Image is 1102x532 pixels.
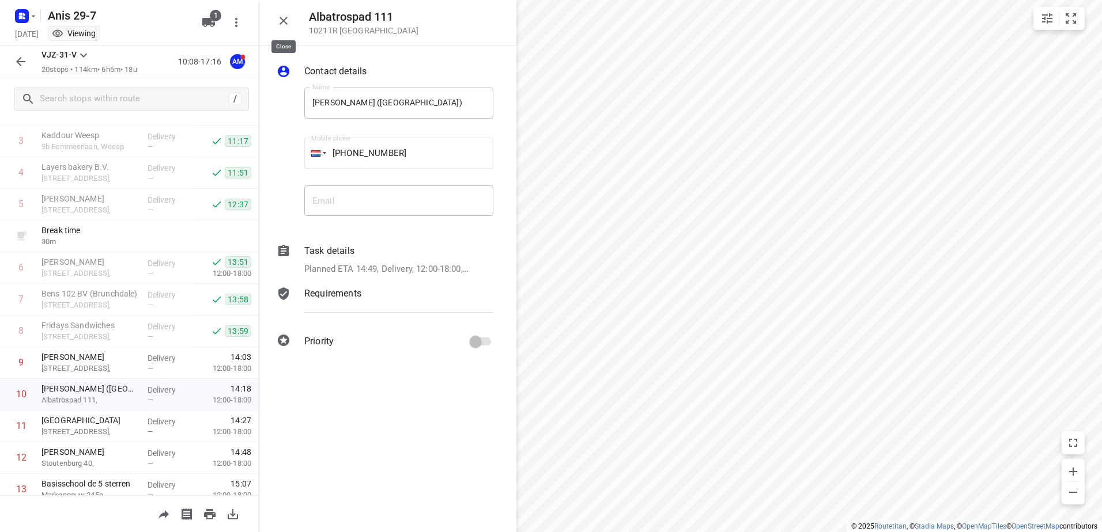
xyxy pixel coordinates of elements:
span: — [148,301,153,309]
p: [STREET_ADDRESS], [41,331,138,343]
p: 12:00-18:00 [194,426,251,438]
p: 12:00-18:00 [194,458,251,469]
span: — [148,332,153,341]
svg: Done [211,325,222,337]
p: 12:00-18:00 [194,489,251,501]
li: © 2025 , © , © © contributors [851,522,1097,530]
p: 30 m [41,236,138,248]
span: 1 [210,10,221,21]
svg: Done [211,294,222,305]
div: 4 [18,167,24,178]
p: 9b Eemmeerlaan, Weesp [41,141,138,153]
div: / [229,93,241,105]
p: Delivery [148,479,190,491]
span: — [148,174,153,183]
div: Contact details [277,64,493,81]
div: 12 [16,452,27,463]
p: VJZ-31-V [41,49,77,61]
span: 11:51 [225,167,251,178]
p: 20 stops • 114km • 6h6m • 18u [41,64,137,75]
p: [STREET_ADDRESS], [41,363,138,374]
h5: Albatrospad 111 [309,10,418,24]
button: 1 [197,11,220,34]
p: Delivery [148,384,190,396]
p: Basisschool de 5 sterren [41,478,138,489]
div: 7 [18,294,24,305]
div: 10 [16,389,27,400]
p: 12:00-18:00 [194,268,251,279]
div: small contained button group [1033,7,1085,30]
div: 8 [18,325,24,336]
span: Download route [221,508,244,519]
p: Delivery [148,289,190,301]
p: [STREET_ADDRESS], [41,426,138,438]
p: Bens 102 BV (Brunchdale) [41,288,138,299]
span: — [148,396,153,404]
p: Delivery [148,447,190,459]
span: 14:18 [231,383,251,394]
span: Print route [198,508,221,519]
p: Requirements [304,287,361,301]
p: [PERSON_NAME] [41,351,138,363]
span: — [148,491,153,499]
p: Contact details [304,64,367,78]
svg: Done [211,167,222,178]
span: — [148,364,153,373]
p: Layers bakery B.V. [41,161,138,173]
span: — [148,142,153,151]
button: Fit zoom [1059,7,1082,30]
p: [PERSON_NAME] [41,256,138,268]
div: 9 [18,357,24,368]
div: Netherlands: + 31 [304,138,326,169]
p: 12:00-18:00 [194,363,251,374]
p: Delivery [148,162,190,174]
p: 10:08-17:16 [178,56,226,68]
div: 5 [18,199,24,210]
span: 12:37 [225,199,251,210]
p: Kaddour Weesp [41,130,138,141]
p: Stoutenburg 40, [41,458,138,469]
p: [PERSON_NAME] ([GEOGRAPHIC_DATA]) [41,383,138,394]
p: [STREET_ADDRESS], [41,299,138,311]
div: 3 [18,135,24,146]
p: 1021TR [GEOGRAPHIC_DATA] [309,26,418,35]
p: Fridays Sandwiches [41,320,138,331]
span: — [148,269,153,278]
a: Routetitan [874,522,907,530]
span: — [148,427,153,436]
p: [PERSON_NAME] [41,446,138,458]
p: Delivery [148,416,190,427]
p: [GEOGRAPHIC_DATA] [41,415,138,426]
label: Mobile phone [311,135,350,142]
span: 13:51 [225,256,251,268]
div: Task detailsPlanned ETA 14:49, Delivery, 12:00-18:00, 8 Min, 1 Unit, [GEOGRAPHIC_DATA] - Graag tu... [277,244,493,276]
p: [STREET_ADDRESS], [41,204,138,216]
div: Requirements [277,287,493,321]
p: [PERSON_NAME] [41,193,138,204]
span: 14:27 [231,415,251,426]
svg: Done [211,135,222,147]
span: Print shipping labels [175,508,198,519]
span: 15:07 [231,478,251,489]
p: 12:00-18:00 [194,394,251,406]
a: Stadia Maps [915,522,954,530]
input: 1 (702) 123-4567 [304,138,493,169]
p: Delivery [148,321,190,332]
p: Task details [304,244,354,258]
p: [STREET_ADDRESS], [41,173,138,184]
span: Assigned to Anis M [226,56,249,67]
div: 6 [18,262,24,273]
span: 13:58 [225,294,251,305]
p: Albatrospad 111, [41,394,138,406]
div: 11 [16,420,27,431]
p: Break time [41,225,138,236]
p: Delivery [148,352,190,364]
button: Map settings [1036,7,1059,30]
svg: Done [211,199,222,210]
div: You are currently in view mode. To make any changes, go to edit project. [52,28,96,39]
span: — [148,459,153,468]
a: OpenMapTiles [962,522,1006,530]
p: Planned ETA 14:49, Delivery, 12:00-18:00, 8 Min, 1 Unit, [GEOGRAPHIC_DATA] - Graag tussen 12.30 e... [304,263,469,276]
p: Priority [304,335,334,348]
span: 13:59 [225,325,251,337]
